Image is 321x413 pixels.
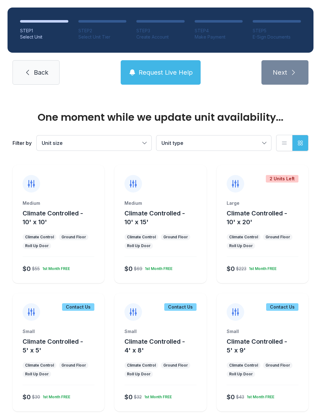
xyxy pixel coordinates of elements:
[127,243,150,248] div: Roll Up Door
[124,200,196,206] div: Medium
[266,235,290,240] div: Ground Floor
[20,34,68,40] div: Select Unit
[25,243,49,248] div: Roll Up Door
[42,140,63,146] span: Unit size
[127,363,156,368] div: Climate Control
[124,209,185,226] span: Climate Controlled - 10' x 15'
[227,393,235,401] div: $0
[32,394,40,400] div: $30
[124,328,196,335] div: Small
[134,394,142,400] div: $32
[156,135,271,151] button: Unit type
[20,28,68,34] div: STEP 1
[32,266,40,272] div: $55
[23,328,94,335] div: Small
[227,209,287,226] span: Climate Controlled - 10' x 20'
[34,68,48,77] span: Back
[195,34,243,40] div: Make Payment
[40,392,70,400] div: 1st Month FREE
[139,68,193,77] span: Request Live Help
[23,338,83,354] span: Climate Controlled - 5' x 5'
[161,140,183,146] span: Unit type
[227,337,306,355] button: Climate Controlled - 5' x 9'
[266,175,298,183] div: 2 Units Left
[246,264,276,271] div: 1st Month FREE
[227,264,235,273] div: $0
[266,303,298,311] div: Contact Us
[37,135,151,151] button: Unit size
[195,28,243,34] div: STEP 4
[124,264,133,273] div: $0
[127,235,156,240] div: Climate Control
[124,393,133,401] div: $0
[227,338,287,354] span: Climate Controlled - 5' x 9'
[142,264,172,271] div: 1st Month FREE
[78,34,127,40] div: Select Unit Tier
[124,338,185,354] span: Climate Controlled - 4' x 8'
[23,393,31,401] div: $0
[25,363,54,368] div: Climate Control
[266,363,290,368] div: Ground Floor
[25,235,54,240] div: Climate Control
[227,209,306,226] button: Climate Controlled - 10' x 20'
[124,209,204,226] button: Climate Controlled - 10' x 15'
[236,394,244,400] div: $43
[253,34,301,40] div: E-Sign Documents
[13,139,32,147] div: Filter by
[136,34,185,40] div: Create Account
[23,209,102,226] button: Climate Controlled - 10' x 10'
[78,28,127,34] div: STEP 2
[23,264,31,273] div: $0
[229,235,258,240] div: Climate Control
[124,337,204,355] button: Climate Controlled - 4' x 8'
[25,372,49,377] div: Roll Up Door
[40,264,70,271] div: 1st Month FREE
[142,392,172,400] div: 1st Month FREE
[236,266,246,272] div: $223
[227,200,298,206] div: Large
[136,28,185,34] div: STEP 3
[127,372,150,377] div: Roll Up Door
[229,372,253,377] div: Roll Up Door
[229,243,253,248] div: Roll Up Door
[244,392,274,400] div: 1st Month FREE
[164,303,197,311] div: Contact Us
[163,363,188,368] div: Ground Floor
[134,266,142,272] div: $69
[253,28,301,34] div: STEP 5
[13,112,308,122] div: One moment while we update unit availability...
[23,209,83,226] span: Climate Controlled - 10' x 10'
[273,68,287,77] span: Next
[229,363,258,368] div: Climate Control
[61,235,86,240] div: Ground Floor
[23,200,94,206] div: Medium
[62,303,94,311] div: Contact Us
[23,337,102,355] button: Climate Controlled - 5' x 5'
[163,235,188,240] div: Ground Floor
[61,363,86,368] div: Ground Floor
[227,328,298,335] div: Small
